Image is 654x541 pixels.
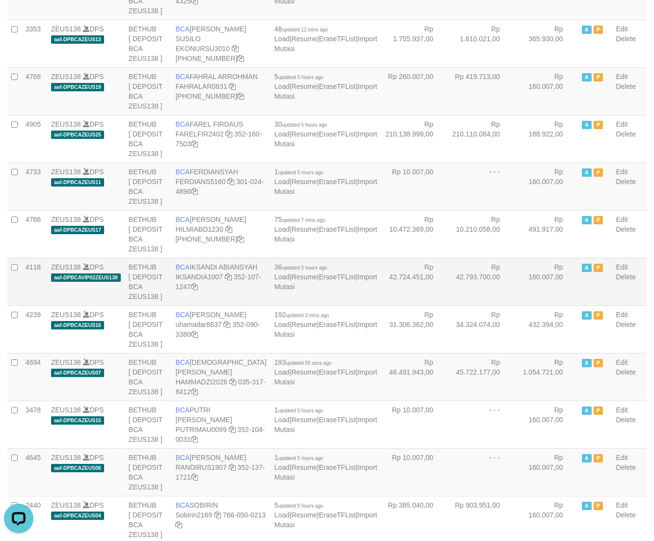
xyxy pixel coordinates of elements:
[292,511,317,519] a: Resume
[171,305,270,353] td: [PERSON_NAME] 352-090-3380
[229,463,236,471] a: Copy RANDIRUS1907 to clipboard
[616,130,635,138] a: Delete
[51,358,81,366] a: ZEUS138
[191,140,198,148] a: Copy 3521607503 to clipboard
[582,121,592,129] span: Active
[381,401,448,448] td: Rp 10.007,00
[175,273,223,281] a: IKSANDIA1007
[237,235,244,243] a: Copy 7495214257 to clipboard
[274,120,377,148] span: | | |
[175,45,230,53] a: EKONURSU3010
[175,225,223,233] a: HILMIABD1230
[515,305,577,353] td: Rp 432.394,00
[274,25,328,33] span: 48
[381,258,448,305] td: Rp 42.724.451,00
[171,115,270,162] td: FAREL FIRDAUS 352-160-7503
[448,401,515,448] td: - - -
[319,35,355,43] a: EraseTFList
[594,406,603,415] span: Paused
[51,464,104,472] span: aaf-DPBCAZEUS06
[274,35,377,53] a: Import Mutasi
[125,162,172,210] td: BETHUB [ DEPOSIT BCA ZEUS138 ]
[51,73,81,81] a: ZEUS138
[274,501,324,509] span: 5
[282,265,327,270] span: updated 5 hours ago
[274,358,377,386] span: | | |
[175,73,190,81] span: BCA
[51,416,104,425] span: aaf-DPBCAZEUS15
[594,121,603,129] span: Paused
[616,25,627,33] a: Edit
[616,454,627,461] a: Edit
[175,263,190,271] span: BCA
[274,178,377,195] a: Import Mutasi
[515,67,577,115] td: Rp 160.007,00
[515,353,577,401] td: Rp 1.054.721,00
[616,321,635,328] a: Delete
[51,226,104,234] span: aaf-DPBCAZEUS17
[274,225,377,243] a: Import Mutasi
[448,305,515,353] td: Rp 34.324.074,00
[175,311,190,319] span: BCA
[274,273,290,281] a: Load
[582,454,592,462] span: Active
[22,258,47,305] td: 4118
[616,358,627,366] a: Edit
[292,416,317,424] a: Resume
[616,273,635,281] a: Delete
[319,178,355,186] a: EraseTFList
[274,73,324,81] span: 5
[227,178,234,186] a: Copy FERDIANS5160 to clipboard
[175,501,190,509] span: BCA
[51,178,104,187] span: aaf-DPBCAZEUS11
[274,178,290,186] a: Load
[515,448,577,496] td: Rp 160.007,00
[292,178,317,186] a: Resume
[51,25,81,33] a: ZEUS138
[448,258,515,305] td: Rp 42.793.700,00
[51,501,81,509] a: ZEUS138
[594,264,603,272] span: Paused
[616,263,627,271] a: Edit
[616,225,635,233] a: Delete
[274,168,377,195] span: | | |
[171,20,270,67] td: [PERSON_NAME] SUSILO [PHONE_NUMBER]
[47,305,125,353] td: DPS
[274,120,327,128] span: 30
[47,353,125,401] td: DPS
[515,210,577,258] td: Rp 491.917,00
[594,454,603,462] span: Paused
[175,168,190,176] span: BCA
[237,92,244,100] a: Copy 5665095158 to clipboard
[191,330,198,338] a: Copy 3520903380 to clipboard
[448,20,515,67] td: Rp 1.610.021,00
[47,20,125,67] td: DPS
[214,511,221,519] a: Copy Sobirin2169 to clipboard
[175,120,190,128] span: BCA
[22,67,47,115] td: 4768
[125,20,172,67] td: BETHUB [ DEPOSIT BCA ZEUS138 ]
[274,511,377,529] a: Import Mutasi
[274,225,290,233] a: Load
[278,456,324,461] span: updated 5 hours ago
[274,321,290,328] a: Load
[515,401,577,448] td: Rp 160.007,00
[191,188,198,195] a: Copy 3010244896 to clipboard
[175,463,226,471] a: RANDIRUS1907
[191,473,198,481] a: Copy 3521371721 to clipboard
[51,273,121,282] span: aaf-DPBCAVIP02ZEUS138
[22,210,47,258] td: 4766
[274,216,325,223] span: 75
[175,378,227,386] a: HAMMADZI2026
[274,368,290,376] a: Load
[171,67,270,115] td: FAHRAL ARROHMAN [PHONE_NUMBER]
[582,216,592,224] span: Active
[515,258,577,305] td: Rp 160.007,00
[175,216,190,223] span: BCA
[22,448,47,496] td: 4645
[319,511,355,519] a: EraseTFList
[515,20,577,67] td: Rp 365.930,00
[229,426,236,433] a: Copy PUTRIMAU0099 to clipboard
[381,162,448,210] td: Rp 10.007,00
[381,353,448,401] td: Rp 46.491.943,00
